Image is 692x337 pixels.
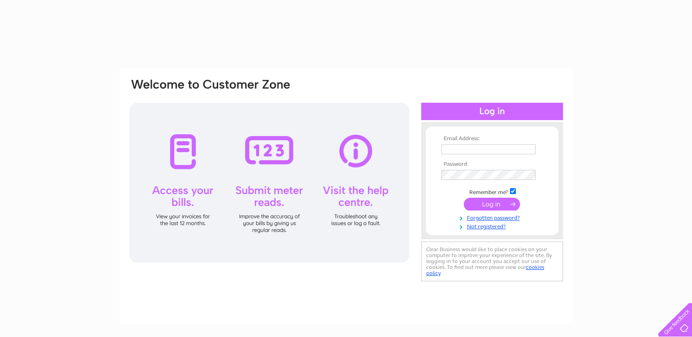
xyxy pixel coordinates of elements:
a: Not registered? [441,221,545,230]
th: Password: [439,161,545,168]
a: cookies policy [426,264,544,276]
div: Clear Business would like to place cookies on your computer to improve your experience of the sit... [421,242,563,281]
th: Email Address: [439,136,545,142]
td: Remember me? [439,187,545,196]
a: Forgotten password? [441,213,545,221]
input: Submit [464,198,520,211]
